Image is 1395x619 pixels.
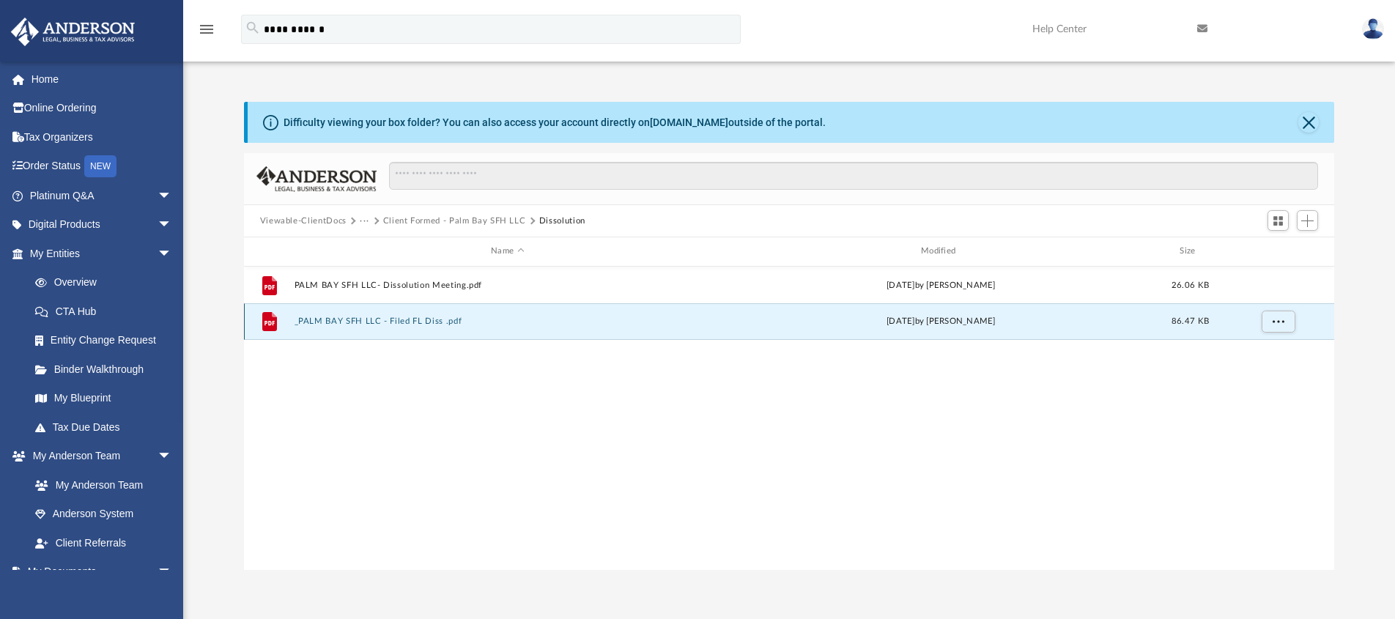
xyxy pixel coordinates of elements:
i: search [245,20,261,36]
a: Binder Walkthrough [21,355,194,384]
button: Switch to Grid View [1268,210,1289,231]
div: Name [293,245,720,258]
input: Search files and folders [389,162,1318,190]
a: Client Referrals [21,528,187,557]
a: Home [10,64,194,94]
a: Overview [21,268,194,297]
a: Tax Organizers [10,122,194,152]
a: My Entitiesarrow_drop_down [10,239,194,268]
button: Client Formed - Palm Bay SFH LLC [383,215,526,228]
a: Online Ordering [10,94,194,123]
button: PALM BAY SFH LLC- Dissolution Meeting.pdf [294,281,721,290]
div: grid [244,267,1335,570]
span: arrow_drop_down [158,557,187,588]
div: Size [1161,245,1219,258]
div: id [250,245,286,258]
a: menu [198,28,215,38]
button: _PALM BAY SFH LLC - Filed FL Diss .pdf [294,316,721,326]
a: My Anderson Team [21,470,180,500]
span: arrow_drop_down [158,181,187,211]
span: arrow_drop_down [158,210,187,240]
a: My Documentsarrow_drop_down [10,557,187,587]
div: [DATE] by [PERSON_NAME] [728,315,1155,328]
button: Add [1297,210,1319,231]
a: Platinum Q&Aarrow_drop_down [10,181,194,210]
i: menu [198,21,215,38]
a: Entity Change Request [21,326,194,355]
a: Digital Productsarrow_drop_down [10,210,194,240]
a: CTA Hub [21,297,194,326]
div: Difficulty viewing your box folder? You can also access your account directly on outside of the p... [284,115,826,130]
div: id [1226,245,1328,258]
div: [DATE] by [PERSON_NAME] [728,278,1155,292]
span: 26.06 KB [1172,281,1209,289]
a: Tax Due Dates [21,412,194,442]
button: More options [1261,311,1295,333]
span: 86.47 KB [1172,317,1209,325]
button: Close [1298,112,1319,133]
button: Dissolution [539,215,585,228]
a: My Blueprint [21,384,187,413]
button: ··· [360,215,369,228]
img: User Pic [1362,18,1384,40]
span: arrow_drop_down [158,239,187,269]
img: Anderson Advisors Platinum Portal [7,18,139,46]
a: [DOMAIN_NAME] [650,116,728,128]
div: Modified [727,245,1154,258]
a: Order StatusNEW [10,152,194,182]
button: Viewable-ClientDocs [260,215,347,228]
span: arrow_drop_down [158,442,187,472]
div: NEW [84,155,116,177]
a: My Anderson Teamarrow_drop_down [10,442,187,471]
a: Anderson System [21,500,187,529]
